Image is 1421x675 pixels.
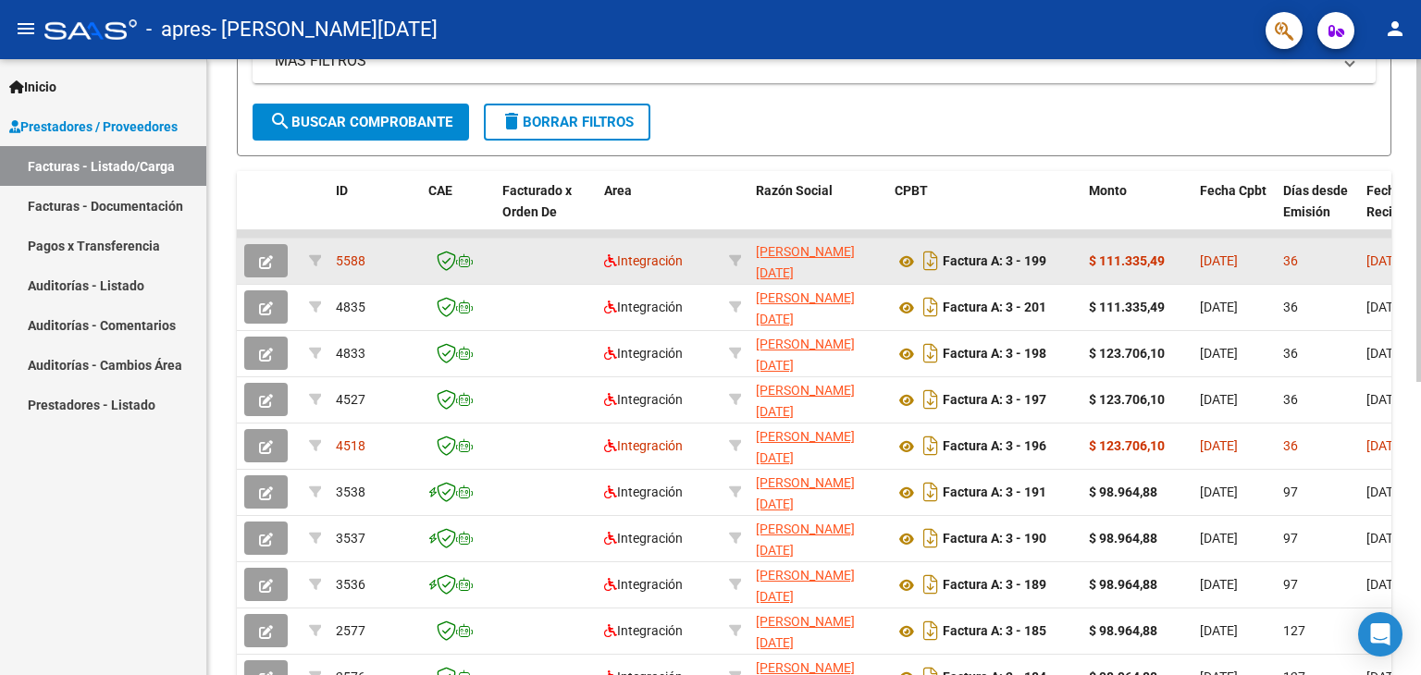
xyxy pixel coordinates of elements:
strong: $ 98.964,88 [1089,485,1157,499]
span: CAE [428,183,452,198]
span: Días desde Emisión [1283,183,1348,219]
i: Descargar documento [919,292,943,322]
span: Area [604,183,632,198]
span: 4835 [336,300,365,314]
button: Buscar Comprobante [253,104,469,141]
i: Descargar documento [919,431,943,460]
span: 4833 [336,346,365,361]
span: 127 [1283,623,1305,638]
span: 36 [1283,253,1298,268]
strong: $ 111.335,49 [1089,253,1165,268]
span: 36 [1283,438,1298,453]
strong: Factura A: 3 - 185 [943,624,1046,639]
div: 27369019142 [756,288,880,326]
span: 36 [1283,300,1298,314]
strong: $ 123.706,10 [1089,392,1165,407]
span: [DATE] [1366,531,1404,546]
datatable-header-cell: Monto [1081,171,1192,252]
span: Integración [604,392,683,407]
strong: $ 98.964,88 [1089,577,1157,592]
mat-icon: menu [15,18,37,40]
span: 3538 [336,485,365,499]
button: Borrar Filtros [484,104,650,141]
strong: $ 123.706,10 [1089,438,1165,453]
span: 3537 [336,531,365,546]
span: [DATE] [1366,577,1404,592]
span: [DATE] [1366,392,1404,407]
span: [PERSON_NAME][DATE] [756,244,855,280]
i: Descargar documento [919,523,943,553]
span: 97 [1283,531,1298,546]
i: Descargar documento [919,385,943,414]
span: [DATE] [1200,531,1238,546]
span: 2577 [336,623,365,638]
span: Prestadores / Proveedores [9,117,178,137]
span: Integración [604,485,683,499]
span: [DATE] [1200,623,1238,638]
span: Inicio [9,77,56,97]
strong: Factura A: 3 - 198 [943,347,1046,362]
span: [PERSON_NAME][DATE] [756,475,855,511]
div: 27369019142 [756,380,880,419]
span: Razón Social [756,183,833,198]
span: Integración [604,577,683,592]
mat-icon: person [1384,18,1406,40]
span: Integración [604,438,683,453]
strong: Factura A: 3 - 197 [943,393,1046,408]
span: [PERSON_NAME][DATE] [756,383,855,419]
strong: $ 111.335,49 [1089,300,1165,314]
datatable-header-cell: Razón Social [748,171,887,252]
span: [PERSON_NAME][DATE] [756,429,855,465]
strong: Factura A: 3 - 196 [943,439,1046,454]
div: 27369019142 [756,519,880,558]
span: Integración [604,300,683,314]
div: 27369019142 [756,241,880,280]
i: Descargar documento [919,570,943,599]
span: [DATE] [1366,300,1404,314]
i: Descargar documento [919,246,943,276]
span: 97 [1283,485,1298,499]
span: Fecha Cpbt [1200,183,1267,198]
strong: Factura A: 3 - 190 [943,532,1046,546]
div: 27369019142 [756,426,880,465]
span: ID [336,183,348,198]
span: Buscar Comprobante [269,114,452,130]
span: Integración [604,623,683,638]
div: Open Intercom Messenger [1358,612,1402,657]
span: [DATE] [1200,300,1238,314]
datatable-header-cell: Facturado x Orden De [495,171,597,252]
datatable-header-cell: Area [597,171,722,252]
span: 97 [1283,577,1298,592]
span: [PERSON_NAME][DATE] [756,290,855,326]
span: 3536 [336,577,365,592]
span: Borrar Filtros [500,114,634,130]
datatable-header-cell: CAE [421,171,495,252]
strong: Factura A: 3 - 189 [943,578,1046,593]
span: Integración [604,531,683,546]
span: [PERSON_NAME][DATE] [756,522,855,558]
i: Descargar documento [919,477,943,507]
strong: $ 123.706,10 [1089,346,1165,361]
span: Facturado x Orden De [502,183,572,219]
span: Fecha Recibido [1366,183,1418,219]
span: Integración [604,346,683,361]
span: [DATE] [1200,438,1238,453]
div: 27369019142 [756,565,880,604]
span: 4518 [336,438,365,453]
span: CPBT [895,183,928,198]
strong: Factura A: 3 - 201 [943,301,1046,315]
datatable-header-cell: Fecha Cpbt [1192,171,1276,252]
datatable-header-cell: ID [328,171,421,252]
span: 5588 [336,253,365,268]
span: - apres [146,9,211,50]
span: [DATE] [1200,346,1238,361]
mat-icon: delete [500,110,523,132]
span: [PERSON_NAME][DATE] [756,568,855,604]
div: 27369019142 [756,472,880,511]
span: [PERSON_NAME][DATE] [756,614,855,650]
datatable-header-cell: CPBT [887,171,1081,252]
span: 36 [1283,392,1298,407]
span: 4527 [336,392,365,407]
span: [DATE] [1200,392,1238,407]
strong: Factura A: 3 - 191 [943,485,1046,500]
